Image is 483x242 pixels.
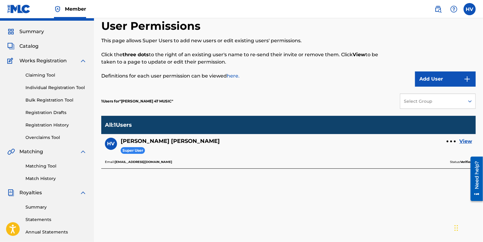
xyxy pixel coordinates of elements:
[101,51,390,66] p: Click the to the right of an existing user's name to re-send their invite or remove them. Click t...
[19,28,44,35] span: Summary
[119,99,173,103] span: BULIN 47 MUSIC
[7,28,44,35] a: SummarySummary
[404,98,460,105] div: Select Group
[101,72,390,80] p: Definitions for each user permission can be viewed
[107,140,115,147] span: HV
[7,43,15,50] img: Catalog
[448,3,460,15] div: Help
[7,148,15,155] img: Matching
[434,5,442,13] img: search
[25,72,87,78] a: Claiming Tool
[122,52,149,57] strong: three dots
[79,189,87,196] img: expand
[54,5,61,13] img: Top Rightsholder
[459,138,472,145] a: View
[25,229,87,235] a: Annual Statements
[79,57,87,64] img: expand
[121,138,220,145] h5: Hancel Teodoro Vargas Reynoso
[25,97,87,103] a: Bulk Registration Tool
[7,28,15,35] img: Summary
[25,85,87,91] a: Individual Registration Tool
[25,134,87,141] a: Overclaims Tool
[460,160,472,164] b: Verified
[25,204,87,210] a: Summary
[65,5,86,12] span: Member
[101,37,390,44] p: This page allows Super Users to add new users or edit existing users' permissions.
[415,71,476,87] button: Add User
[25,216,87,223] a: Statements
[19,148,43,155] span: Matching
[121,147,145,154] span: Super User
[453,213,483,242] iframe: Chat Widget
[432,3,444,15] a: Public Search
[25,175,87,182] a: Match History
[450,5,458,13] img: help
[464,75,471,83] img: 9d2ae6d4665cec9f34b9.svg
[25,122,87,128] a: Registration History
[454,219,458,237] div: Drag
[105,159,172,165] p: Email:
[19,57,67,64] span: Works Registration
[115,160,172,164] b: [EMAIL_ADDRESS][DOMAIN_NAME]
[79,148,87,155] img: expand
[353,52,365,57] strong: View
[105,122,132,128] p: All : 1 Users
[19,43,39,50] span: Catalog
[7,57,15,64] img: Works Registration
[227,73,240,79] a: here.
[466,154,483,203] iframe: Resource Center
[7,43,39,50] a: CatalogCatalog
[19,189,42,196] span: Royalties
[101,19,203,33] h2: User Permissions
[7,189,15,196] img: Royalties
[7,5,31,13] img: MLC Logo
[450,159,472,165] p: Status:
[464,3,476,15] div: User Menu
[101,99,119,103] span: 1 Users for
[25,109,87,116] a: Registration Drafts
[25,163,87,169] a: Matching Tool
